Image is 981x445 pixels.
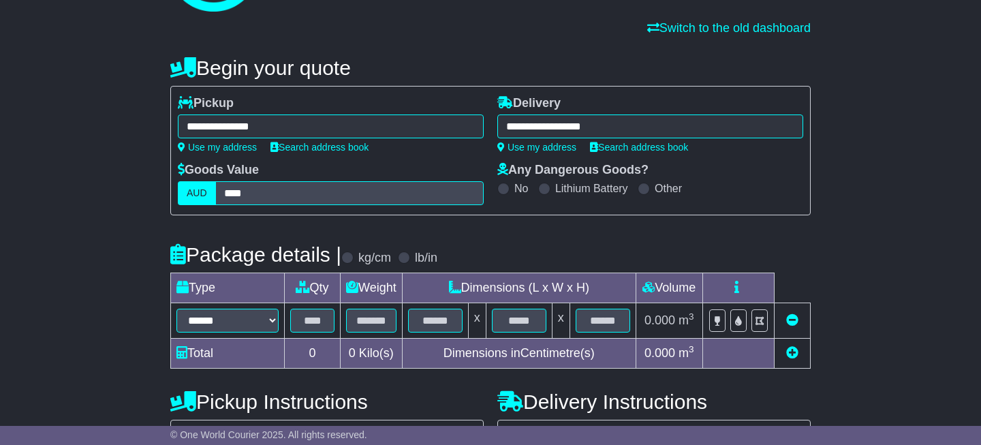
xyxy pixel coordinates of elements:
label: Other [655,182,682,195]
a: Remove this item [786,313,798,327]
a: Use my address [178,142,257,153]
sup: 3 [689,311,694,322]
label: Delivery [497,96,561,111]
h4: Package details | [170,243,341,266]
td: Total [171,339,285,369]
span: 0.000 [644,313,675,327]
td: Weight [341,273,403,303]
label: Goods Value [178,163,259,178]
td: Volume [636,273,702,303]
label: Pickup [178,96,234,111]
span: 0.000 [644,346,675,360]
label: lb/in [415,251,437,266]
a: Use my address [497,142,576,153]
label: No [514,182,528,195]
td: Qty [285,273,341,303]
td: 0 [285,339,341,369]
td: Kilo(s) [341,339,403,369]
td: x [468,303,486,339]
span: m [679,346,694,360]
td: Dimensions (L x W x H) [402,273,636,303]
label: AUD [178,181,216,205]
td: Dimensions in Centimetre(s) [402,339,636,369]
sup: 3 [689,344,694,354]
label: kg/cm [358,251,391,266]
span: © One World Courier 2025. All rights reserved. [170,429,367,440]
a: Search address book [590,142,688,153]
span: 0 [349,346,356,360]
td: x [552,303,570,339]
a: Switch to the old dashboard [647,21,811,35]
a: Search address book [270,142,369,153]
a: Add new item [786,346,798,360]
h4: Pickup Instructions [170,390,484,413]
span: m [679,313,694,327]
h4: Begin your quote [170,57,811,79]
label: Any Dangerous Goods? [497,163,649,178]
td: Type [171,273,285,303]
label: Lithium Battery [555,182,628,195]
h4: Delivery Instructions [497,390,811,413]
